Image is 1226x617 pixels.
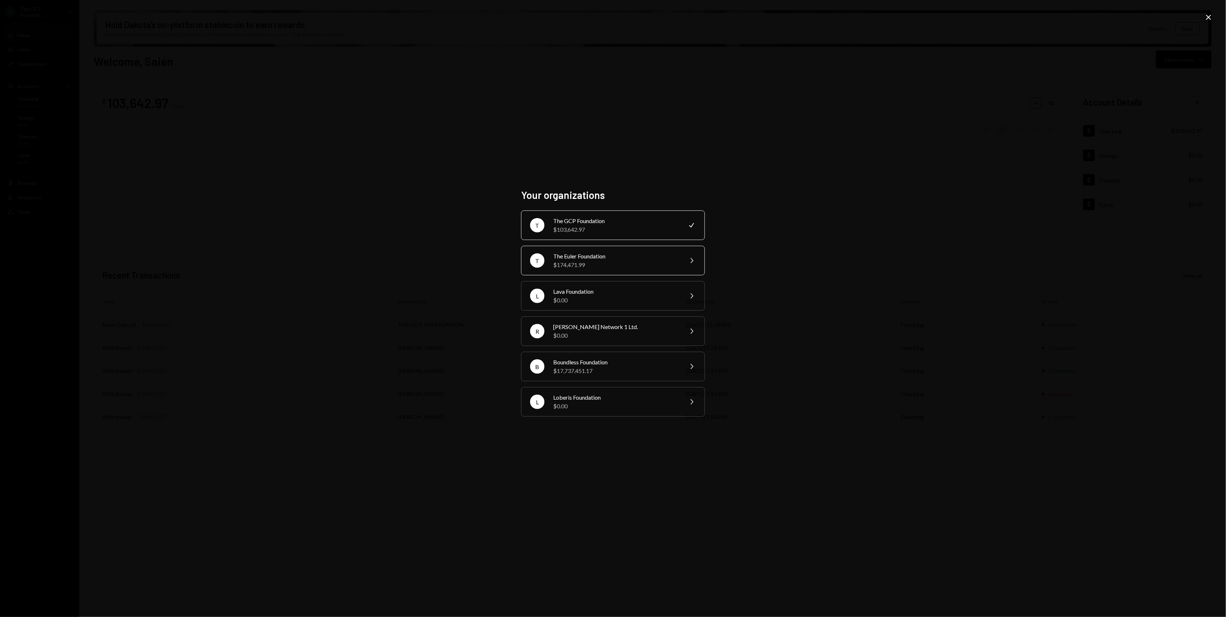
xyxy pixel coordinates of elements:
button: BBoundless Foundation$17,737,451.17 [521,352,705,381]
div: Lava Foundation [553,287,679,296]
div: R [530,324,545,338]
div: $0.00 [553,296,679,305]
button: R[PERSON_NAME] Network 1 Ltd.$0.00 [521,316,705,346]
div: T [530,253,545,268]
div: The GCP Foundation [553,217,679,225]
h2: Your organizations [521,188,705,202]
div: $0.00 [553,402,679,410]
div: T [530,218,545,232]
div: Boundless Foundation [553,358,679,367]
div: L [530,395,545,409]
div: $103,642.97 [553,225,679,234]
div: The Euler Foundation [553,252,679,261]
button: LLoberis Foundation$0.00 [521,387,705,417]
div: $174,471.99 [553,261,679,269]
button: TThe GCP Foundation$103,642.97 [521,210,705,240]
button: LLava Foundation$0.00 [521,281,705,311]
button: TThe Euler Foundation$174,471.99 [521,246,705,275]
div: $0.00 [553,331,679,340]
div: B [530,359,545,374]
div: $17,737,451.17 [553,367,679,375]
div: Loberis Foundation [553,393,679,402]
div: L [530,289,545,303]
div: [PERSON_NAME] Network 1 Ltd. [553,323,679,331]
